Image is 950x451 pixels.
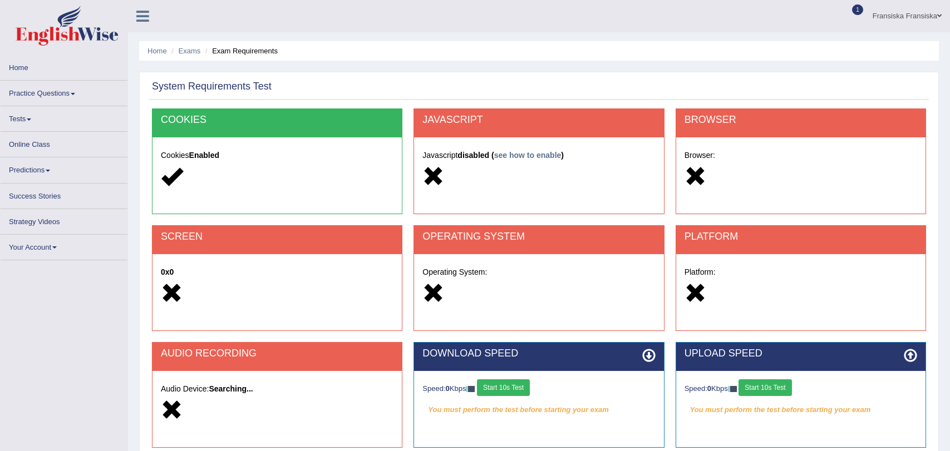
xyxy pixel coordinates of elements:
[422,115,655,126] h2: JAVASCRIPT
[161,115,393,126] h2: COOKIES
[161,151,393,160] h5: Cookies
[466,386,475,392] img: ajax-loader-fb-connection.gif
[1,235,127,256] a: Your Account
[1,55,127,77] a: Home
[685,379,917,399] div: Speed: Kbps
[494,151,562,160] a: see how to enable
[422,402,655,418] em: You must perform the test before starting your exam
[707,384,711,393] strong: 0
[161,267,174,276] strong: 0x0
[685,151,917,160] h5: Browser:
[446,384,450,393] strong: 0
[1,106,127,128] a: Tests
[685,268,917,276] h5: Platform:
[152,81,272,92] h2: System Requirements Test
[179,47,201,55] a: Exams
[1,157,127,179] a: Predictions
[161,385,393,393] h5: Audio Device:
[852,4,863,15] span: 1
[1,81,127,102] a: Practice Questions
[422,379,655,399] div: Speed: Kbps
[685,115,917,126] h2: BROWSER
[203,46,278,56] li: Exam Requirements
[209,384,253,393] strong: Searching...
[1,132,127,153] a: Online Class
[422,231,655,242] h2: OPERATING SYSTEM
[147,47,167,55] a: Home
[685,231,917,242] h2: PLATFORM
[685,348,917,359] h2: UPLOAD SPEED
[161,348,393,359] h2: AUDIO RECORDING
[685,402,917,418] em: You must perform the test before starting your exam
[422,268,655,276] h5: Operating System:
[728,386,737,392] img: ajax-loader-fb-connection.gif
[1,209,127,231] a: Strategy Videos
[457,151,564,160] strong: disabled ( )
[189,151,219,160] strong: Enabled
[161,231,393,242] h2: SCREEN
[422,348,655,359] h2: DOWNLOAD SPEED
[1,184,127,205] a: Success Stories
[422,151,655,160] h5: Javascript
[477,379,530,396] button: Start 10s Test
[739,379,791,396] button: Start 10s Test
